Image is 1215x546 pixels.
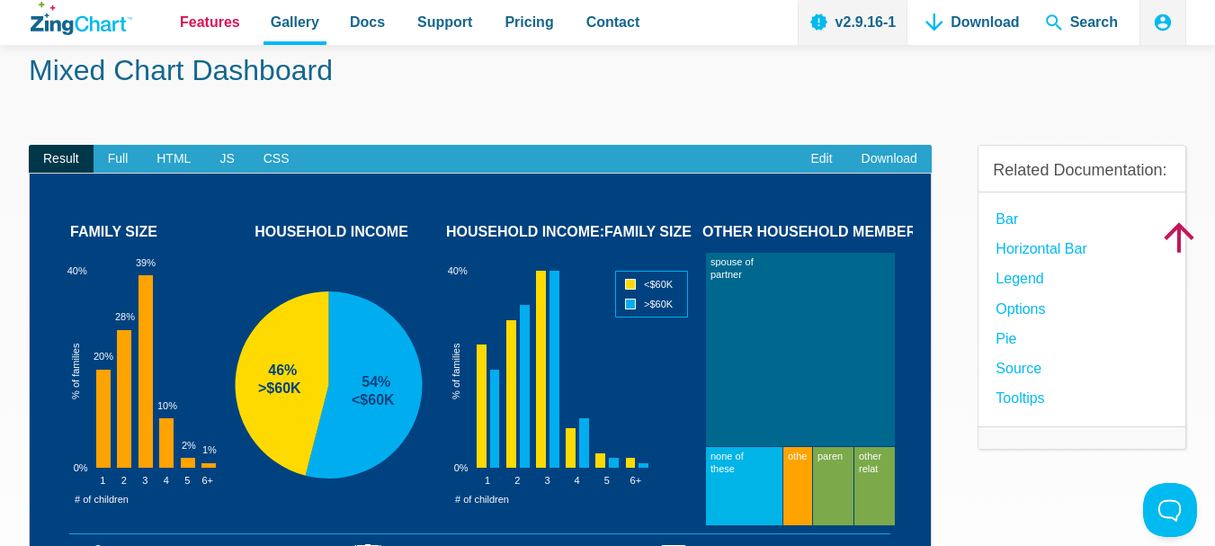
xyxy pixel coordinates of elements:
[996,386,1044,410] a: Tooltips
[996,237,1086,261] a: Horizontal Bar
[996,266,1043,291] a: Legend
[29,52,1186,93] h1: Mixed Chart Dashboard
[996,207,1018,231] a: Bar
[996,356,1041,380] a: source
[847,145,932,174] a: Download
[271,10,319,34] span: Gallery
[996,297,1045,321] a: options
[249,145,304,174] span: CSS
[142,145,205,174] span: HTML
[205,145,248,174] span: JS
[505,10,553,34] span: Pricing
[1143,483,1197,537] iframe: Toggle Customer Support
[29,145,94,174] span: Result
[31,2,132,35] a: ZingChart Logo. Click to return to the homepage
[94,145,143,174] span: Full
[180,10,240,34] span: Features
[417,10,472,34] span: Support
[796,145,846,174] a: Edit
[586,10,640,34] span: Contact
[996,327,1016,351] a: Pie
[350,10,385,34] span: Docs
[993,160,1171,181] h3: Related Documentation:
